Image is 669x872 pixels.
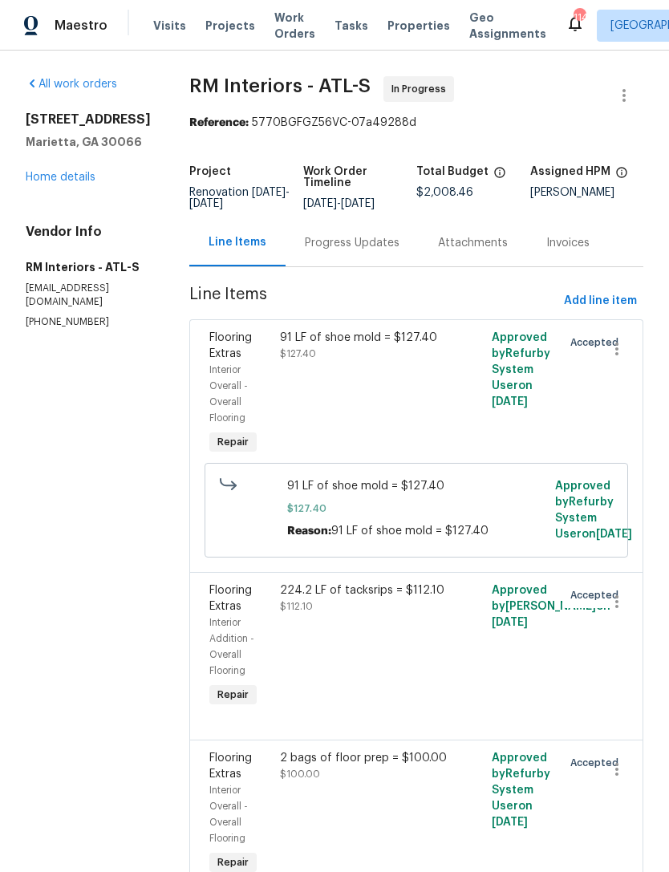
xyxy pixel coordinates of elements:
[493,166,506,187] span: The total cost of line items that have been proposed by Opendoor. This sum includes line items th...
[492,617,528,628] span: [DATE]
[189,198,223,209] span: [DATE]
[26,282,151,309] p: [EMAIL_ADDRESS][DOMAIN_NAME]
[546,235,590,251] div: Invoices
[287,501,546,517] span: $127.40
[280,769,320,779] span: $100.00
[416,187,473,198] span: $2,008.46
[26,259,151,275] h5: RM Interiors - ATL-S
[209,332,252,359] span: Flooring Extras
[615,166,628,187] span: The hpm assigned to this work order.
[492,332,550,408] span: Approved by Refurby System User on
[274,10,315,42] span: Work Orders
[153,18,186,34] span: Visits
[570,335,625,351] span: Accepted
[189,76,371,95] span: RM Interiors - ATL-S
[26,112,151,128] h2: [STREET_ADDRESS]
[596,529,632,540] span: [DATE]
[280,602,313,611] span: $112.10
[280,750,447,766] div: 2 bags of floor prep = $100.00
[209,752,252,780] span: Flooring Extras
[252,187,286,198] span: [DATE]
[189,187,290,209] span: Renovation
[530,166,610,177] h5: Assigned HPM
[211,854,255,870] span: Repair
[387,18,450,34] span: Properties
[555,481,632,540] span: Approved by Refurby System User on
[303,198,337,209] span: [DATE]
[209,785,248,843] span: Interior Overall - Overall Flooring
[438,235,508,251] div: Attachments
[331,525,489,537] span: 91 LF of shoe mold = $127.40
[391,81,452,97] span: In Progress
[26,315,151,329] p: [PHONE_NUMBER]
[189,115,643,131] div: 5770BGFGZ56VC-07a49288d
[492,585,610,628] span: Approved by [PERSON_NAME] on
[189,166,231,177] h5: Project
[26,79,117,90] a: All work orders
[469,10,546,42] span: Geo Assignments
[303,166,417,189] h5: Work Order Timeline
[280,582,447,598] div: 224.2 LF of tacksrips = $112.10
[209,365,248,423] span: Interior Overall - Overall Flooring
[189,286,557,316] span: Line Items
[26,172,95,183] a: Home details
[189,187,290,209] span: -
[189,117,249,128] b: Reference:
[280,349,316,359] span: $127.40
[209,618,254,675] span: Interior Addition - Overall Flooring
[557,286,643,316] button: Add line item
[570,587,625,603] span: Accepted
[334,20,368,31] span: Tasks
[211,434,255,450] span: Repair
[492,396,528,408] span: [DATE]
[492,817,528,828] span: [DATE]
[26,224,151,240] h4: Vendor Info
[287,478,546,494] span: 91 LF of shoe mold = $127.40
[341,198,375,209] span: [DATE]
[570,755,625,771] span: Accepted
[26,134,151,150] h5: Marietta, GA 30066
[280,330,447,346] div: 91 LF of shoe mold = $127.40
[305,235,399,251] div: Progress Updates
[211,687,255,703] span: Repair
[416,166,489,177] h5: Total Budget
[209,585,252,612] span: Flooring Extras
[287,525,331,537] span: Reason:
[564,291,637,311] span: Add line item
[205,18,255,34] span: Projects
[303,198,375,209] span: -
[530,187,644,198] div: [PERSON_NAME]
[574,10,585,26] div: 114
[55,18,107,34] span: Maestro
[492,752,550,828] span: Approved by Refurby System User on
[209,234,266,250] div: Line Items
